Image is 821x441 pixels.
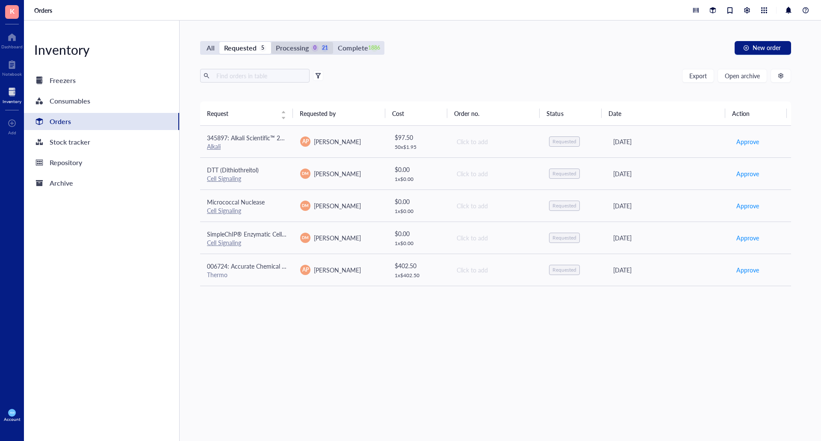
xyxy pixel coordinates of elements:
[725,101,787,125] th: Action
[50,95,90,107] div: Consumables
[213,69,306,82] input: Find orders in table
[552,266,576,273] div: Requested
[613,137,722,146] div: [DATE]
[395,197,443,206] div: $ 0.00
[4,417,21,422] div: Account
[50,177,73,189] div: Archive
[613,169,722,178] div: [DATE]
[24,41,179,58] div: Inventory
[449,126,542,158] td: Click to add
[395,133,443,142] div: $ 97.50
[259,44,266,52] div: 5
[395,208,443,215] div: 1 x $ 0.00
[338,42,368,54] div: Complete
[735,41,791,55] button: New order
[321,44,328,52] div: 21
[207,271,286,278] div: Thermo
[293,101,386,125] th: Requested by
[200,41,384,55] div: segmented control
[302,235,309,241] span: DM
[689,72,707,79] span: Export
[24,133,179,151] a: Stock tracker
[552,202,576,209] div: Requested
[3,99,21,104] div: Inventory
[207,174,241,183] a: Cell Signaling
[552,234,576,241] div: Requested
[736,135,759,148] button: Approve
[447,101,540,125] th: Order no.
[385,101,447,125] th: Cost
[207,230,334,238] span: SimpleChIP® Enzymatic Cell Lysis Buffers A & B
[395,261,443,270] div: $ 402.50
[302,171,309,177] span: DM
[2,58,22,77] a: Notebook
[457,137,535,146] div: Click to add
[50,74,76,86] div: Freezers
[10,411,14,414] span: KW
[736,201,759,210] span: Approve
[395,176,443,183] div: 1 x $ 0.00
[24,92,179,110] a: Consumables
[613,233,722,243] div: [DATE]
[314,201,361,210] span: [PERSON_NAME]
[1,30,23,49] a: Dashboard
[457,265,535,275] div: Click to add
[207,109,276,118] span: Request
[613,265,722,275] div: [DATE]
[552,138,576,145] div: Requested
[371,44,378,52] div: 1886
[207,262,393,270] span: 006724: Accurate Chemical AquaClean, Microbiocidal Additive, 250mL
[302,203,309,209] span: DM
[207,42,215,54] div: All
[602,101,725,125] th: Date
[449,189,542,222] td: Click to add
[207,238,241,247] a: Cell Signaling
[276,42,309,54] div: Processing
[302,266,309,274] span: AP
[224,42,257,54] div: Requested
[314,234,361,242] span: [PERSON_NAME]
[50,157,82,169] div: Repository
[8,130,16,135] div: Add
[207,166,259,174] span: DTT (Dithiothreitol)
[736,233,759,243] span: Approve
[314,169,361,178] span: [PERSON_NAME]
[449,157,542,189] td: Click to add
[395,272,443,279] div: 1 x $ 402.50
[449,222,542,254] td: Click to add
[24,72,179,89] a: Freezers
[314,137,361,146] span: [PERSON_NAME]
[736,265,759,275] span: Approve
[457,233,535,243] div: Click to add
[540,101,601,125] th: Status
[200,101,293,125] th: Request
[736,137,759,146] span: Approve
[613,201,722,210] div: [DATE]
[718,69,767,83] button: Open archive
[682,69,714,83] button: Export
[207,133,534,142] span: 345897: Alkali Scientific™ 2" Cardboard Freezer Boxes with Drain Holes - Water and Ice Resistant ...
[552,170,576,177] div: Requested
[207,142,221,151] a: Alkali
[457,201,535,210] div: Click to add
[207,206,241,215] a: Cell Signaling
[24,175,179,192] a: Archive
[736,167,759,181] button: Approve
[50,115,71,127] div: Orders
[725,72,760,79] span: Open archive
[302,138,309,145] span: AP
[395,144,443,151] div: 50 x $ 1.95
[34,6,54,14] a: Orders
[736,169,759,178] span: Approve
[314,266,361,274] span: [PERSON_NAME]
[24,113,179,130] a: Orders
[395,229,443,238] div: $ 0.00
[736,263,759,277] button: Approve
[753,44,781,51] span: New order
[311,44,319,52] div: 0
[24,154,179,171] a: Repository
[2,71,22,77] div: Notebook
[50,136,90,148] div: Stock tracker
[207,198,265,206] span: Micrococcal Nuclease
[457,169,535,178] div: Click to add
